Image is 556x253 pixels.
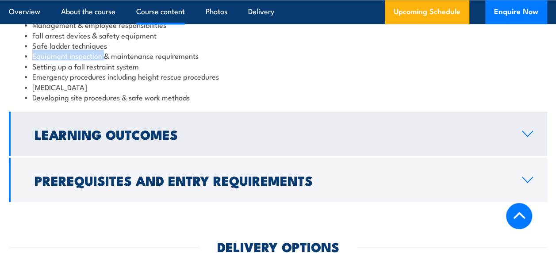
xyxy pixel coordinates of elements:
li: Safe ladder techniques [25,40,531,50]
li: Equipment inspection & maintenance requirements [25,50,531,60]
h2: Prerequisites and Entry Requirements [35,174,508,185]
h2: Learning Outcomes [35,128,508,139]
li: Emergency procedures including height rescue procedures [25,71,531,81]
li: Developing site procedures & safe work methods [25,92,531,102]
a: Learning Outcomes [9,111,547,156]
li: Management & employee responsibilities [25,19,531,29]
li: Setting up a fall restraint system [25,61,531,71]
li: [MEDICAL_DATA] [25,81,531,92]
h2: DELIVERY OPTIONS [217,240,339,252]
a: Prerequisites and Entry Requirements [9,157,547,202]
li: Fall arrest devices & safety equipment [25,30,531,40]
